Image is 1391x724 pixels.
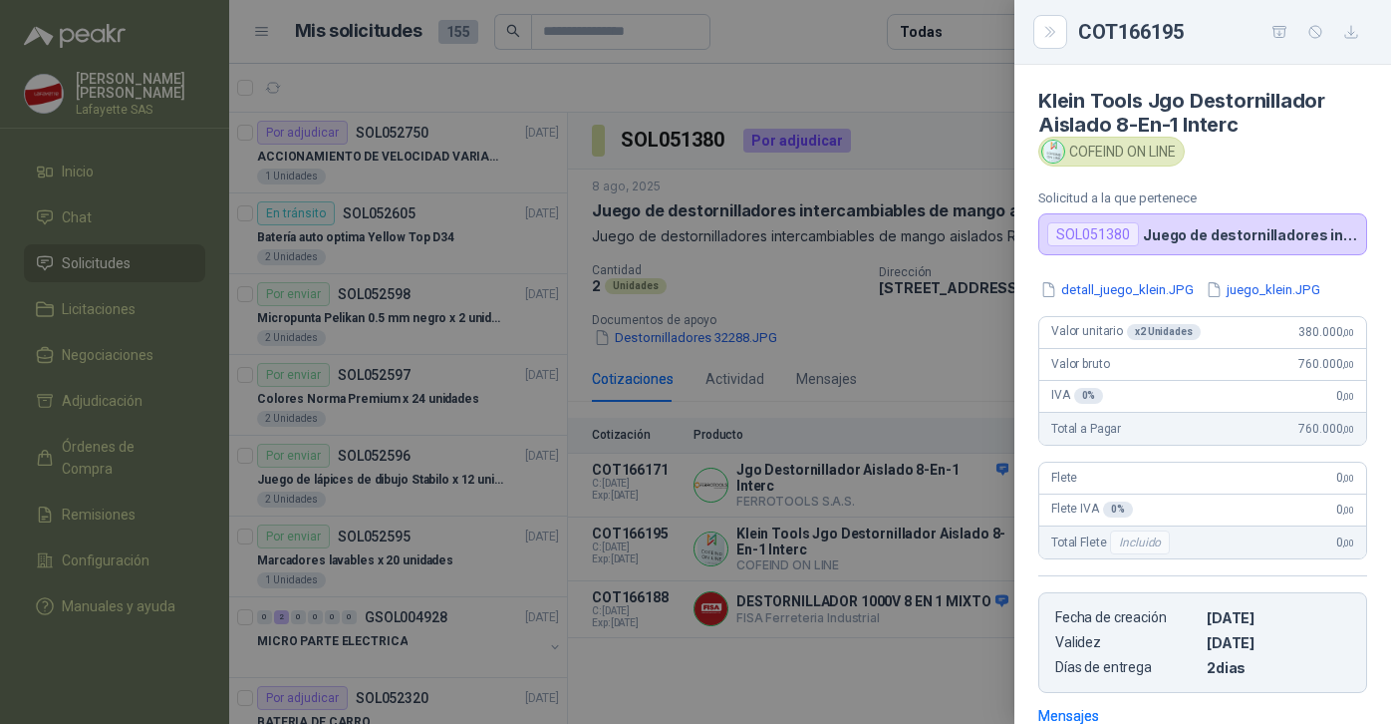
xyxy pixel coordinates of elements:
span: Valor bruto [1051,357,1109,371]
span: Flete IVA [1051,502,1133,518]
img: Company Logo [1042,141,1064,163]
div: 0 % [1074,388,1104,404]
span: ,00 [1342,538,1354,548]
span: 0 [1336,536,1354,549]
div: 0 % [1103,502,1133,518]
button: Close [1038,20,1062,44]
span: 760.000 [1298,357,1354,371]
span: 760.000 [1298,422,1354,436]
span: Total a Pagar [1051,422,1121,436]
div: x 2 Unidades [1127,324,1201,340]
span: ,00 [1342,473,1354,484]
span: Valor unitario [1051,324,1201,340]
div: COFEIND ON LINE [1038,137,1185,167]
p: Validez [1055,634,1199,651]
p: Fecha de creación [1055,609,1199,626]
button: juego_klein.JPG [1204,279,1322,300]
div: Incluido [1110,531,1170,554]
div: SOL051380 [1047,222,1139,246]
p: Solicitud a la que pertenece [1038,190,1367,205]
div: COT166195 [1078,16,1367,48]
span: 0 [1336,471,1354,485]
span: ,00 [1342,359,1354,370]
span: 380.000 [1298,325,1354,339]
p: 2 dias [1207,659,1350,676]
p: [DATE] [1207,609,1350,626]
span: Flete [1051,471,1077,485]
h4: Klein Tools Jgo Destornillador Aislado 8-En-1 Interc [1038,89,1367,137]
span: 0 [1336,389,1354,403]
span: ,00 [1342,391,1354,402]
button: detall_juego_klein.JPG [1038,279,1196,300]
span: IVA [1051,388,1103,404]
p: Juego de destornilladores intercambiables de mango aislados Ref: 32288 [1143,226,1358,243]
span: ,00 [1342,505,1354,516]
span: 0 [1336,503,1354,517]
p: [DATE] [1207,634,1350,651]
span: ,00 [1342,424,1354,435]
span: ,00 [1342,327,1354,338]
p: Días de entrega [1055,659,1199,676]
span: Total Flete [1051,531,1174,554]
